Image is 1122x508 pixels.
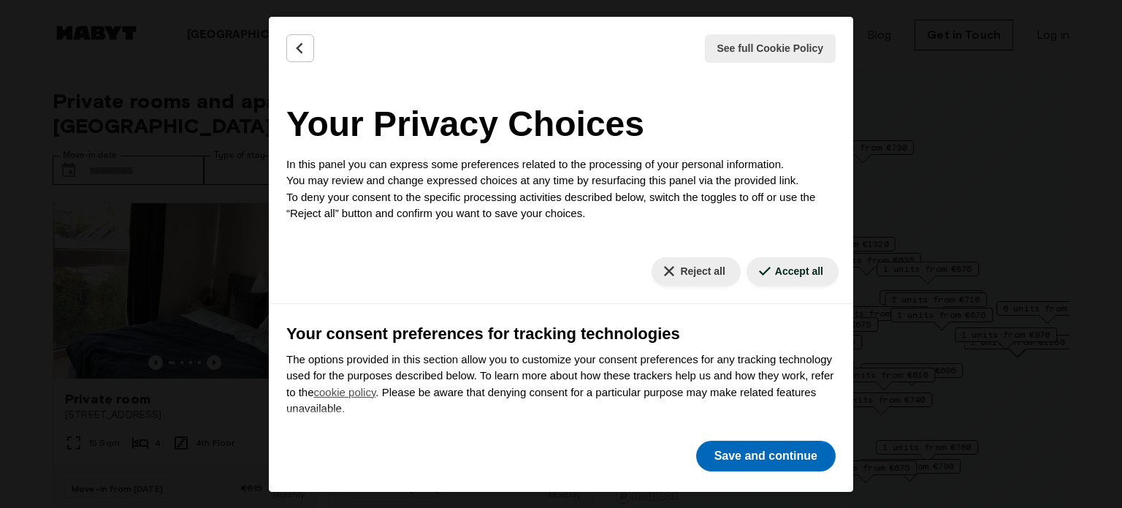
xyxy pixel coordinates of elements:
p: The options provided in this section allow you to customize your consent preferences for any trac... [286,352,836,417]
h2: Your Privacy Choices [286,98,836,151]
button: Reject all [652,257,740,286]
button: Back [286,34,314,62]
h3: Your consent preferences for tracking technologies [286,322,836,346]
p: In this panel you can express some preferences related to the processing of your personal informa... [286,156,836,222]
span: See full Cookie Policy [717,41,824,56]
a: cookie policy [314,386,376,398]
button: Save and continue [696,441,836,471]
button: Accept all [747,257,839,286]
button: See full Cookie Policy [705,34,836,63]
